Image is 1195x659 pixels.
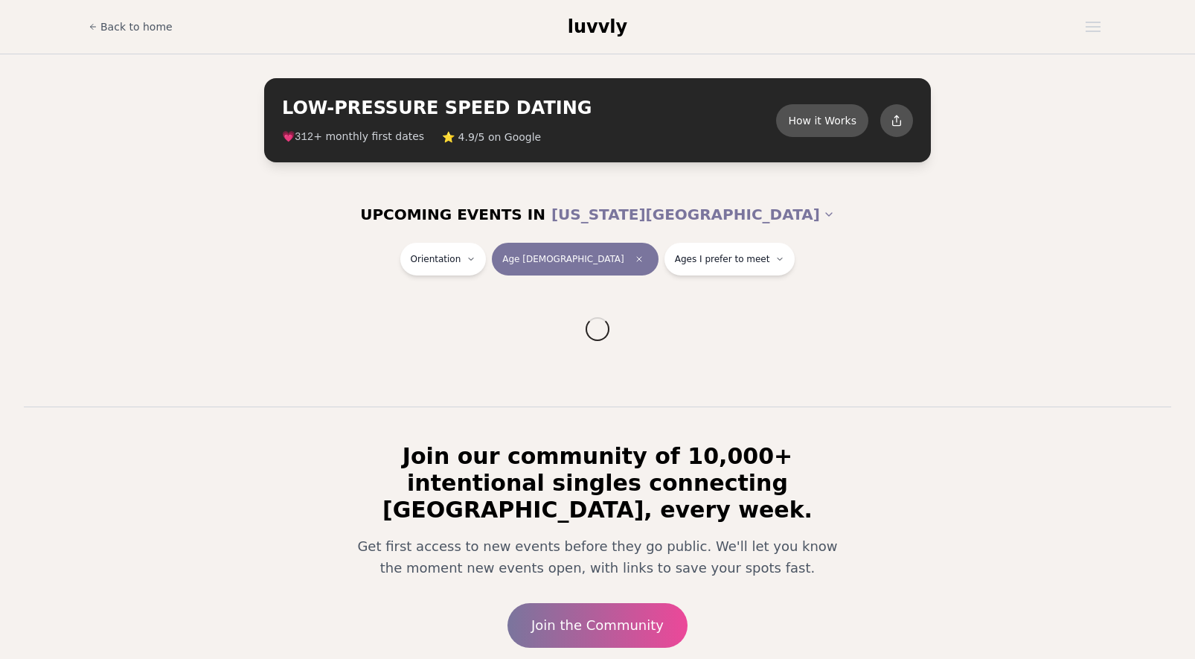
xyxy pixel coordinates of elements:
[100,19,173,34] span: Back to home
[282,96,776,120] h2: LOW-PRESSURE SPEED DATING
[568,16,627,37] span: luvvly
[336,443,859,523] h2: Join our community of 10,000+ intentional singles connecting [GEOGRAPHIC_DATA], every week.
[675,253,770,265] span: Ages I prefer to meet
[568,15,627,39] a: luvvly
[347,535,848,579] p: Get first access to new events before they go public. We'll let you know the moment new events op...
[630,250,648,268] span: Clear age
[492,243,658,276] button: Age [DEMOGRAPHIC_DATA]Clear age
[1080,16,1106,38] button: Open menu
[551,198,835,231] button: [US_STATE][GEOGRAPHIC_DATA]
[400,243,487,276] button: Orientation
[411,253,461,265] span: Orientation
[507,603,688,648] a: Join the Community
[89,12,173,42] a: Back to home
[360,204,545,225] span: UPCOMING EVENTS IN
[664,243,795,276] button: Ages I prefer to meet
[776,104,868,137] button: How it Works
[295,131,313,143] span: 312
[442,130,541,144] span: ⭐ 4.9/5 on Google
[282,129,424,144] span: 💗 + monthly first dates
[502,253,624,265] span: Age [DEMOGRAPHIC_DATA]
